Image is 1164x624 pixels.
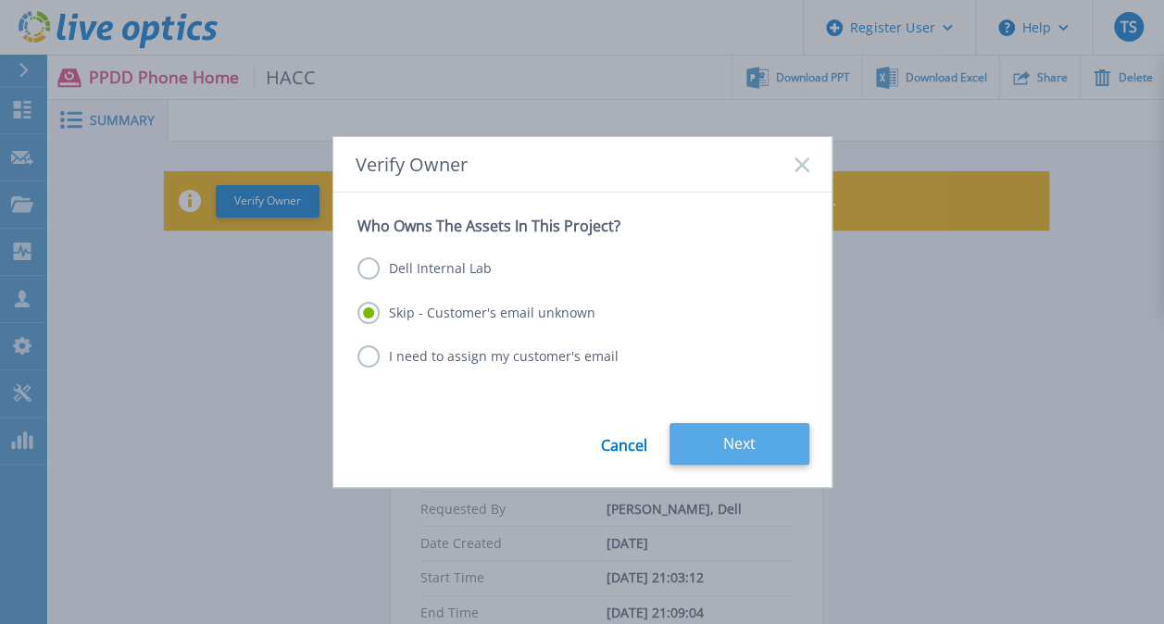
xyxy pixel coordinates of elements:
button: Next [670,423,809,465]
label: Skip - Customer's email unknown [357,302,595,324]
span: Verify Owner [356,154,468,175]
label: I need to assign my customer's email [357,345,619,368]
p: Who Owns The Assets In This Project? [357,217,807,235]
a: Cancel [601,423,647,465]
label: Dell Internal Lab [357,257,492,280]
